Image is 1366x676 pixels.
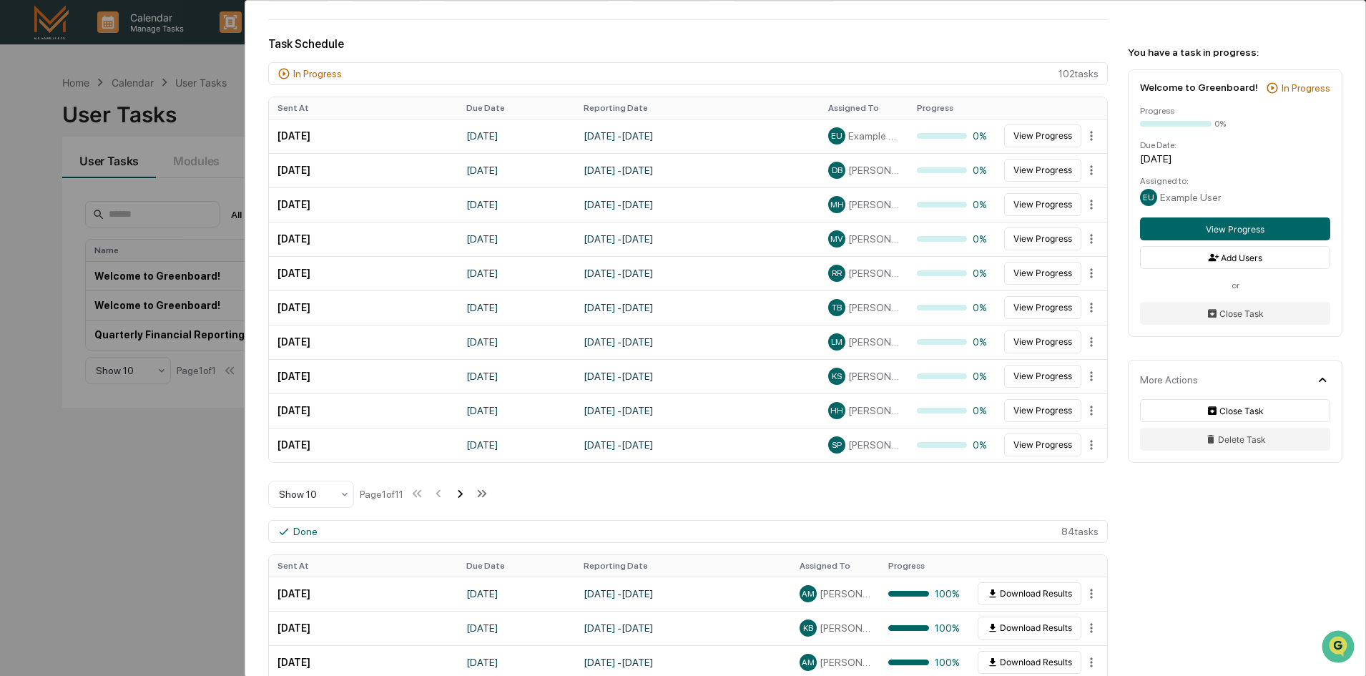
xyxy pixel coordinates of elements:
div: 0% [917,233,988,245]
td: [DATE] - [DATE] [575,359,820,393]
span: Example User [848,130,900,142]
div: Progress [1140,106,1330,116]
span: [PERSON_NAME] [848,371,900,382]
th: Reporting Date [575,97,820,119]
button: View Progress [1004,365,1081,388]
td: [DATE] [269,290,458,325]
div: 0% [1214,119,1226,129]
div: 0% [917,302,988,313]
td: [DATE] [458,393,575,428]
button: Close Task [1140,399,1330,422]
p: How can we help? [14,30,260,53]
div: In Progress [293,68,342,79]
td: [DATE] [269,577,458,611]
span: [PERSON_NAME] [820,657,871,668]
td: [DATE] - [DATE] [575,187,820,222]
button: View Progress [1004,159,1081,182]
a: 🗄️Attestations [98,175,183,200]
td: [DATE] - [DATE] [575,222,820,256]
button: Start new chat [243,114,260,131]
td: [DATE] [269,359,458,393]
button: View Progress [1004,227,1081,250]
span: HH [830,406,843,416]
div: Page 1 of 11 [360,489,403,500]
td: [DATE] [458,611,575,645]
td: [DATE] [269,187,458,222]
span: [PERSON_NAME] [848,405,900,416]
td: [DATE] - [DATE] [575,577,791,611]
button: Download Results [978,651,1081,674]
th: Sent At [269,555,458,577]
button: View Progress [1004,330,1081,353]
td: [DATE] - [DATE] [575,290,820,325]
span: KB [803,623,813,633]
span: TB [832,303,842,313]
span: Preclearance [29,180,92,195]
th: Assigned To [791,555,880,577]
div: 0% [917,405,988,416]
td: [DATE] [269,256,458,290]
td: [DATE] [458,222,575,256]
button: View Progress [1004,124,1081,147]
div: 0% [917,130,988,142]
td: [DATE] - [DATE] [575,325,820,359]
th: Progress [908,97,997,119]
th: Progress [880,555,968,577]
span: EU [1143,192,1154,202]
span: [PERSON_NAME] [848,302,900,313]
span: MH [830,200,844,210]
td: [DATE] - [DATE] [575,256,820,290]
th: Due Date [458,555,575,577]
td: [DATE] - [DATE] [575,119,820,153]
div: In Progress [1282,82,1330,94]
td: [DATE] [458,325,575,359]
span: LM [831,337,842,347]
a: 🖐️Preclearance [9,175,98,200]
div: 100% [888,657,960,668]
td: [DATE] [458,290,575,325]
div: More Actions [1140,374,1198,386]
span: [PERSON_NAME] [848,439,900,451]
div: 100% [888,622,960,634]
div: You have a task in progress: [1128,46,1342,58]
span: AM [802,589,815,599]
button: View Progress [1140,217,1330,240]
button: Download Results [978,617,1081,640]
span: KS [832,371,842,381]
td: [DATE] [269,222,458,256]
button: Delete Task [1140,428,1330,451]
td: [DATE] [269,325,458,359]
div: 🖐️ [14,182,26,193]
td: [DATE] [269,119,458,153]
td: [DATE] [458,256,575,290]
th: Sent At [269,97,458,119]
td: [DATE] [269,153,458,187]
span: Example User [1160,192,1221,203]
td: [DATE] [458,153,575,187]
div: 0% [917,165,988,176]
button: Download Results [978,582,1081,605]
div: 84 task s [268,520,1108,543]
td: [DATE] [458,577,575,611]
td: [DATE] [458,119,575,153]
button: Add Users [1140,246,1330,269]
span: RR [832,268,842,278]
span: Data Lookup [29,207,90,222]
td: [DATE] [458,359,575,393]
button: Close Task [1140,302,1330,325]
span: Pylon [142,243,173,253]
button: View Progress [1004,262,1081,285]
span: MV [830,234,843,244]
button: View Progress [1004,433,1081,456]
span: [PERSON_NAME] [848,165,900,176]
div: We're available if you need us! [49,124,181,135]
span: Attestations [118,180,177,195]
th: Reporting Date [575,555,791,577]
button: View Progress [1004,399,1081,422]
div: 0% [917,371,988,382]
th: Due Date [458,97,575,119]
td: [DATE] - [DATE] [575,428,820,462]
td: [DATE] [269,393,458,428]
